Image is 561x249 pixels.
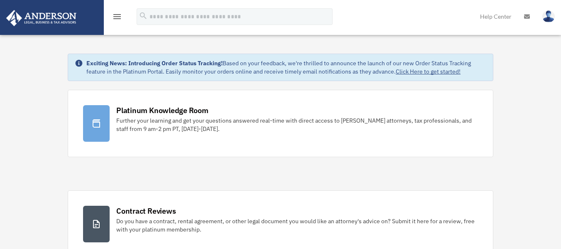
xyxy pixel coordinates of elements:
[112,15,122,22] a: menu
[68,90,493,157] a: Platinum Knowledge Room Further your learning and get your questions answered real-time with dire...
[116,206,176,216] div: Contract Reviews
[112,12,122,22] i: menu
[396,68,461,75] a: Click Here to get started!
[86,59,486,76] div: Based on your feedback, we're thrilled to announce the launch of our new Order Status Tracking fe...
[116,105,208,116] div: Platinum Knowledge Room
[116,116,478,133] div: Further your learning and get your questions answered real-time with direct access to [PERSON_NAM...
[139,11,148,20] i: search
[86,59,223,67] strong: Exciting News: Introducing Order Status Tracking!
[4,10,79,26] img: Anderson Advisors Platinum Portal
[116,217,478,234] div: Do you have a contract, rental agreement, or other legal document you would like an attorney's ad...
[542,10,555,22] img: User Pic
